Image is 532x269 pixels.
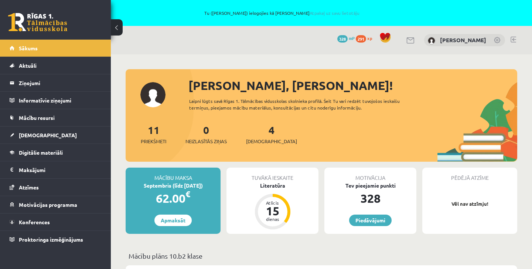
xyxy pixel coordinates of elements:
[189,98,424,111] div: Laipni lūgts savā Rīgas 1. Tālmācības vidusskolas skolnieka profilā. Šeit Tu vari redzēt tuvojošo...
[10,213,102,231] a: Konferences
[10,196,102,213] a: Motivācijas programma
[10,109,102,126] a: Mācību resursi
[324,182,416,189] div: Tev pieejamie punkti
[188,77,517,94] div: [PERSON_NAME], [PERSON_NAME]!
[262,201,284,205] div: Atlicis
[129,251,514,261] p: Mācību plāns 10.b2 klase
[19,92,102,109] legend: Informatīvie ziņojumi
[349,215,392,226] a: Piedāvājumi
[19,236,83,243] span: Proktoringa izmēģinājums
[126,168,221,182] div: Mācību maksa
[19,45,38,51] span: Sākums
[10,161,102,178] a: Maksājumi
[262,217,284,221] div: dienas
[428,37,435,44] img: Daniels Andrejs Mažis
[10,127,102,144] a: [DEMOGRAPHIC_DATA]
[141,123,166,145] a: 11Priekšmeti
[422,168,517,182] div: Pēdējā atzīme
[19,219,50,225] span: Konferences
[10,144,102,161] a: Digitālie materiāli
[19,114,55,121] span: Mācību resursi
[10,74,102,91] a: Ziņojumi
[19,184,39,191] span: Atzīmes
[185,189,190,199] span: €
[337,35,348,43] span: 328
[19,132,77,138] span: [DEMOGRAPHIC_DATA]
[141,138,166,145] span: Priekšmeti
[19,62,37,69] span: Aktuāli
[10,40,102,57] a: Sākums
[10,57,102,74] a: Aktuāli
[185,138,227,145] span: Neizlasītās ziņas
[310,10,359,16] a: Atpakaļ uz savu lietotāju
[337,35,355,41] a: 328 mP
[324,168,416,182] div: Motivācija
[10,231,102,248] a: Proktoringa izmēģinājums
[10,92,102,109] a: Informatīvie ziņojumi
[426,200,514,208] p: Vēl nav atzīmju!
[19,149,63,156] span: Digitālie materiāli
[324,189,416,207] div: 328
[349,35,355,41] span: mP
[126,182,221,189] div: Septembris (līdz [DATE])
[246,138,297,145] span: [DEMOGRAPHIC_DATA]
[356,35,376,41] a: 291 xp
[126,189,221,207] div: 62.00
[19,74,102,91] legend: Ziņojumi
[367,35,372,41] span: xp
[8,13,67,31] a: Rīgas 1. Tālmācības vidusskola
[154,215,192,226] a: Apmaksāt
[10,179,102,196] a: Atzīmes
[85,11,479,15] span: Tu ([PERSON_NAME]) ielogojies kā [PERSON_NAME]
[185,123,227,145] a: 0Neizlasītās ziņas
[356,35,366,43] span: 291
[226,182,318,189] div: Literatūra
[226,168,318,182] div: Tuvākā ieskaite
[19,201,77,208] span: Motivācijas programma
[246,123,297,145] a: 4[DEMOGRAPHIC_DATA]
[440,36,486,44] a: [PERSON_NAME]
[226,182,318,231] a: Literatūra Atlicis 15 dienas
[262,205,284,217] div: 15
[19,161,102,178] legend: Maksājumi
